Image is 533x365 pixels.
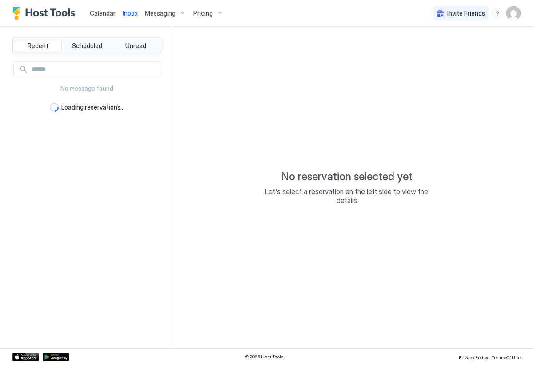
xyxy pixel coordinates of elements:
[43,353,69,361] a: Google Play Store
[245,354,284,360] span: © 2025 Host Tools
[15,40,62,52] button: Recent
[447,9,485,17] span: Invite Friends
[61,103,124,111] span: Loading reservations...
[12,353,39,361] a: App Store
[459,355,488,360] span: Privacy Policy
[145,9,176,17] span: Messaging
[492,355,521,360] span: Terms Of Use
[64,40,111,52] button: Scheduled
[60,85,113,93] span: No message found
[72,42,102,50] span: Scheduled
[506,6,521,20] div: User profile
[28,62,160,77] input: Input Field
[50,103,59,112] div: loading
[12,7,79,20] a: Host Tools Logo
[28,42,48,50] span: Recent
[125,42,146,50] span: Unread
[492,352,521,361] a: Terms Of Use
[459,352,488,361] a: Privacy Policy
[492,8,503,19] div: menu
[90,8,116,18] a: Calendar
[281,170,413,183] span: No reservation selected yet
[112,40,159,52] button: Unread
[193,9,213,17] span: Pricing
[12,37,161,54] div: tab-group
[123,9,138,17] span: Inbox
[90,9,116,17] span: Calendar
[123,8,138,18] a: Inbox
[258,187,436,205] span: Let's select a reservation on the left side to view the details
